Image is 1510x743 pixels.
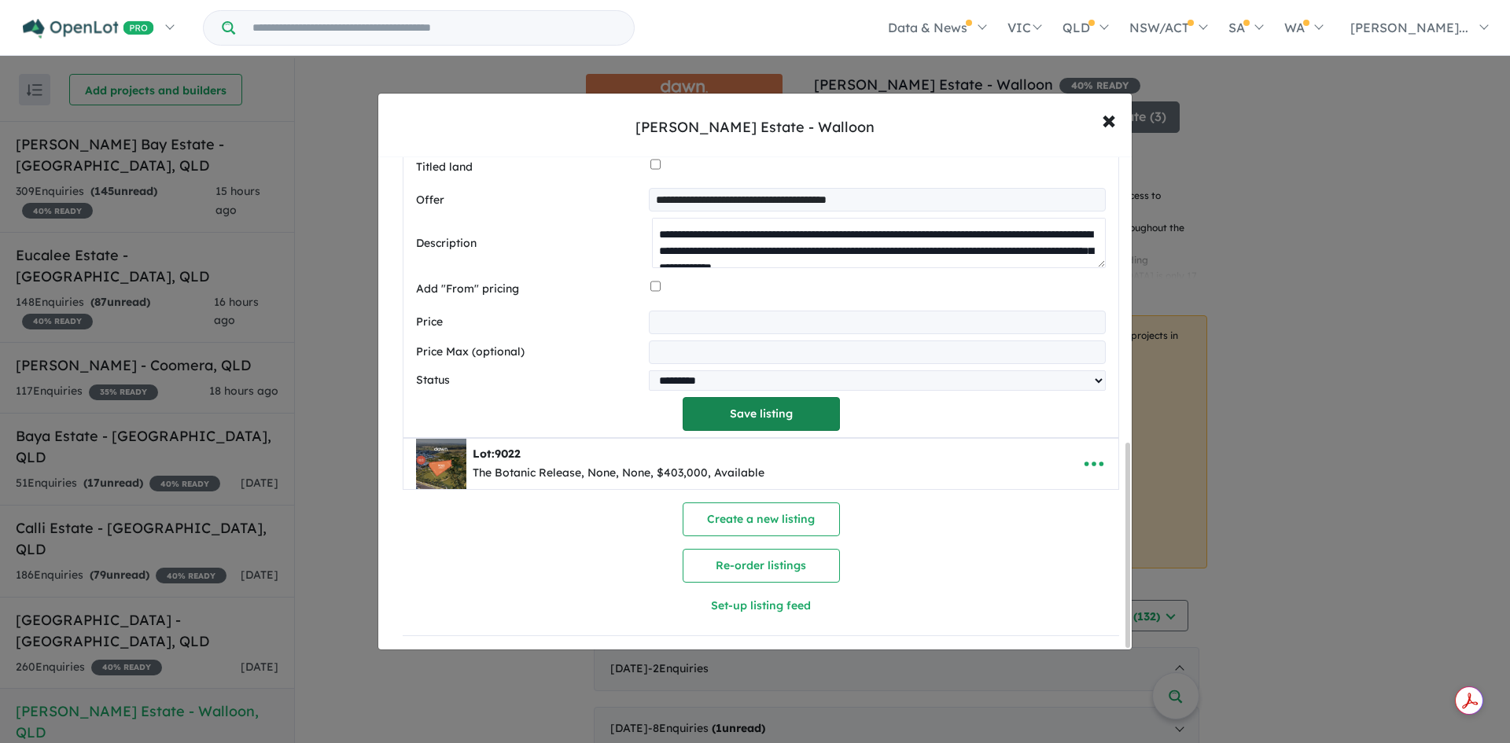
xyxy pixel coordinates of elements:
label: Titled land [416,158,644,177]
span: [PERSON_NAME]... [1350,20,1468,35]
label: Description [416,234,646,253]
label: Add "From" pricing [416,280,644,299]
button: Create a new listing [683,502,840,536]
label: Price [416,313,643,332]
div: The Botanic Release, None, None, $403,000, Available [473,464,764,483]
button: Set-up listing feed [582,589,941,623]
label: Price Max (optional) [416,343,643,362]
img: Dawn%20Estate%20-%20Walloon%20-%20Lot%209022___1757640005.jpg [416,439,466,489]
label: Offer [416,191,643,210]
div: [PERSON_NAME] Estate - Walloon [635,117,875,138]
button: Save listing [683,397,840,431]
label: Status [416,371,643,390]
span: × [1102,102,1116,136]
button: Re-order listings [683,549,840,583]
img: Openlot PRO Logo White [23,19,154,39]
input: Try estate name, suburb, builder or developer [238,11,631,45]
b: Lot: [473,447,521,461]
span: 9022 [495,447,521,461]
